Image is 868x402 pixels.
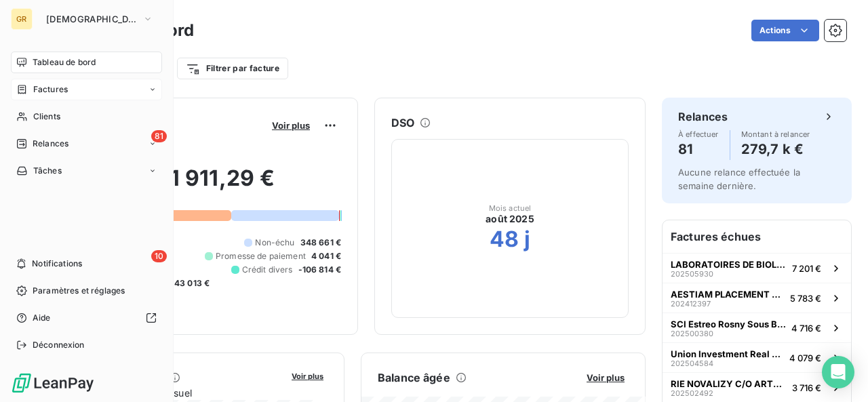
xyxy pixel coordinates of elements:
[177,58,288,79] button: Filtrer par facture
[663,253,851,283] button: LABORATOIRES DE BIOLOGIE VEGETAL [PERSON_NAME]2025059307 201 €
[792,263,821,274] span: 7 201 €
[791,323,821,334] span: 4 716 €
[33,138,68,150] span: Relances
[391,115,414,131] h6: DSO
[792,382,821,393] span: 3 716 €
[151,250,167,262] span: 10
[11,160,162,182] a: Tâches
[33,56,96,68] span: Tableau de bord
[77,386,282,400] span: Chiffre d'affaires mensuel
[11,307,162,329] a: Aide
[671,300,711,308] span: 202412397
[33,285,125,297] span: Paramètres et réglages
[46,14,137,24] span: [DEMOGRAPHIC_DATA]
[288,369,328,382] button: Voir plus
[255,237,294,249] span: Non-échu
[663,313,851,342] button: SCI Estreo Rosny Sous Bois C/O VIPM2025003804 716 €
[33,165,62,177] span: Tâches
[587,372,625,383] span: Voir plus
[33,312,51,324] span: Aide
[490,226,519,253] h2: 48
[77,165,341,205] h2: 551 911,29 €
[11,372,95,394] img: Logo LeanPay
[822,356,854,388] div: Open Intercom Messenger
[663,372,851,402] button: RIE NOVALIZY C/O ARTENA [GEOGRAPHIC_DATA]2025024923 716 €
[11,133,162,155] a: 81Relances
[33,110,60,123] span: Clients
[671,378,787,389] span: RIE NOVALIZY C/O ARTENA [GEOGRAPHIC_DATA]
[268,119,314,132] button: Voir plus
[33,339,85,351] span: Déconnexion
[671,359,713,367] span: 202504584
[583,371,629,384] button: Voir plus
[298,264,342,276] span: -106 814 €
[678,167,800,191] span: Aucune relance effectuée la semaine dernière.
[663,342,851,372] button: Union Investment Real Estate GmbH2025045844 079 €
[671,348,784,359] span: Union Investment Real Estate GmbH
[678,138,719,160] h4: 81
[678,130,719,138] span: À effectuer
[663,220,851,253] h6: Factures échues
[671,270,713,278] span: 202505930
[489,204,532,212] span: Mois actuel
[242,264,293,276] span: Crédit divers
[170,277,210,289] span: -43 013 €
[151,130,167,142] span: 81
[486,212,534,226] span: août 2025
[789,353,821,363] span: 4 079 €
[671,319,786,329] span: SCI Estreo Rosny Sous Bois C/O VIPM
[33,83,68,96] span: Factures
[216,250,306,262] span: Promesse de paiement
[11,79,162,100] a: Factures
[378,369,450,386] h6: Balance âgée
[741,138,810,160] h4: 279,7 k €
[524,226,530,253] h2: j
[671,259,787,270] span: LABORATOIRES DE BIOLOGIE VEGETAL [PERSON_NAME]
[751,20,819,41] button: Actions
[11,106,162,127] a: Clients
[11,280,162,302] a: Paramètres et réglages
[671,329,713,338] span: 202500380
[678,108,728,125] h6: Relances
[11,52,162,73] a: Tableau de bord
[11,8,33,30] div: GR
[272,120,310,131] span: Voir plus
[790,293,821,304] span: 5 783 €
[300,237,341,249] span: 348 661 €
[292,371,323,381] span: Voir plus
[663,283,851,313] button: AESTIAM PLACEMENT PIERRE CO ARTENA [GEOGRAPHIC_DATA]2024123975 783 €
[671,289,785,300] span: AESTIAM PLACEMENT PIERRE CO ARTENA [GEOGRAPHIC_DATA]
[311,250,341,262] span: 4 041 €
[32,258,82,270] span: Notifications
[741,130,810,138] span: Montant à relancer
[671,389,713,397] span: 202502492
